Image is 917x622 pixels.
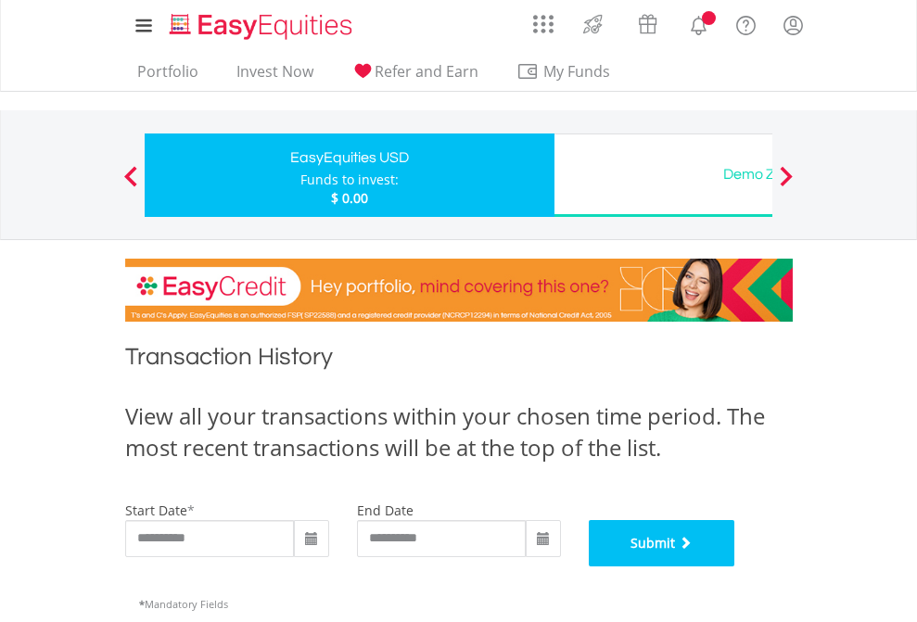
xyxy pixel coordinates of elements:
[125,340,793,382] h1: Transaction History
[162,5,360,42] a: Home page
[375,61,478,82] span: Refer and Earn
[112,175,149,194] button: Previous
[229,62,321,91] a: Invest Now
[533,14,554,34] img: grid-menu-icon.svg
[620,5,675,39] a: Vouchers
[125,501,187,519] label: start date
[770,5,817,45] a: My Profile
[156,145,543,171] div: EasyEquities USD
[675,5,722,42] a: Notifications
[125,400,793,464] div: View all your transactions within your chosen time period. The most recent transactions will be a...
[166,11,360,42] img: EasyEquities_Logo.png
[331,189,368,207] span: $ 0.00
[521,5,566,34] a: AppsGrid
[357,501,414,519] label: end date
[768,175,805,194] button: Next
[589,520,735,566] button: Submit
[130,62,206,91] a: Portfolio
[632,9,663,39] img: vouchers-v2.svg
[578,9,608,39] img: thrive-v2.svg
[516,59,638,83] span: My Funds
[139,597,228,611] span: Mandatory Fields
[344,62,486,91] a: Refer and Earn
[722,5,770,42] a: FAQ's and Support
[125,259,793,322] img: EasyCredit Promotion Banner
[300,171,399,189] div: Funds to invest:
